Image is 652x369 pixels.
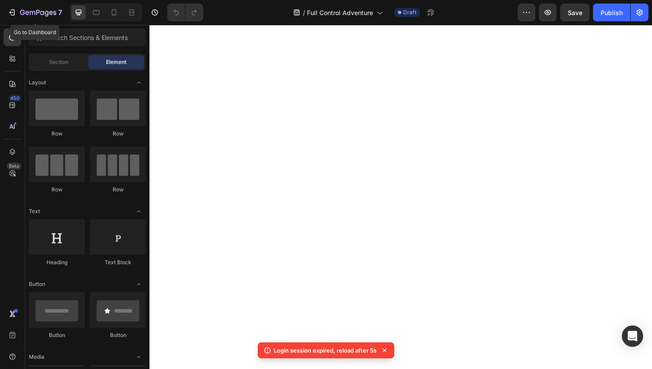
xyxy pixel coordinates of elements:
span: Save [568,9,582,16]
span: Layout [29,79,46,87]
span: Section [49,58,68,66]
span: Draft [403,8,416,16]
iframe: Design area [149,25,652,369]
div: Row [29,186,85,194]
div: Publish [601,8,623,17]
span: Toggle open [132,350,146,364]
div: Row [90,186,146,194]
span: Full Control Adventure [307,8,373,17]
span: Media [29,353,44,361]
div: Heading [29,258,85,266]
p: 7 [58,7,62,18]
span: Element [106,58,126,66]
p: Login session expired, reload after 5s [274,346,377,355]
div: 450 [8,95,21,102]
span: Button [29,280,45,288]
div: Beta [7,163,21,170]
input: Search Sections & Elements [29,28,146,46]
span: / [303,8,305,17]
div: Button [90,331,146,339]
span: Toggle open [132,277,146,291]
button: Publish [593,4,630,21]
div: Text Block [90,258,146,266]
button: 7 [4,4,66,21]
div: Row [90,130,146,138]
div: Undo/Redo [167,4,203,21]
span: Text [29,207,40,215]
div: Open Intercom Messenger [622,325,643,347]
div: Row [29,130,85,138]
button: Save [560,4,589,21]
span: Toggle open [132,204,146,218]
div: Button [29,331,85,339]
span: Toggle open [132,75,146,90]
